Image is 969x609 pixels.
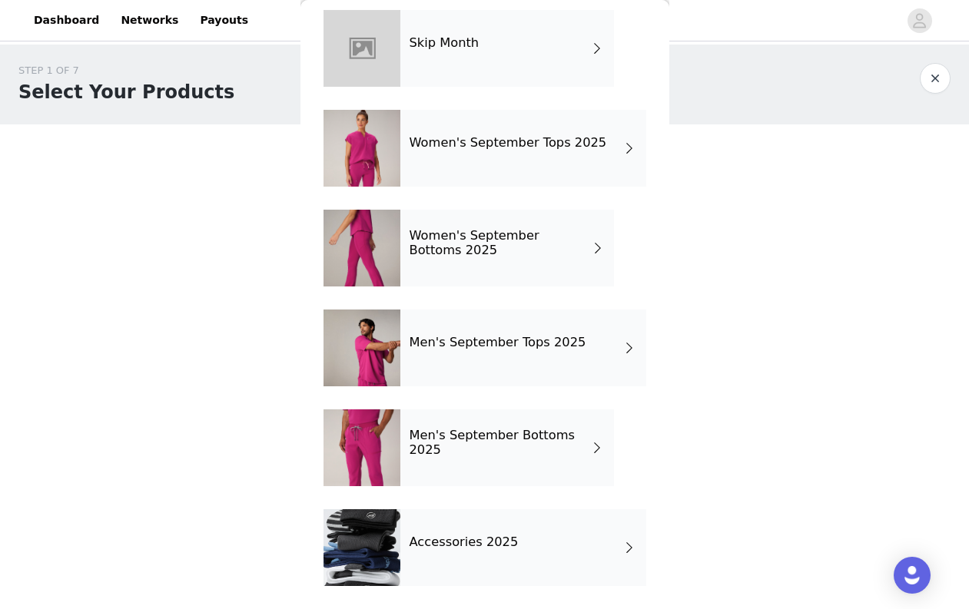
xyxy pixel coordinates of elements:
a: Payouts [191,3,257,38]
h4: Men's September Bottoms 2025 [410,429,591,457]
div: STEP 1 OF 7 [18,63,234,78]
h1: Select Your Products [18,78,234,106]
h4: Women's September Bottoms 2025 [410,229,592,257]
div: avatar [912,8,927,33]
h4: Men's September Tops 2025 [410,336,586,349]
h4: Women's September Tops 2025 [410,136,607,150]
div: Open Intercom Messenger [894,557,931,594]
a: Networks [111,3,187,38]
h4: Skip Month [410,36,480,50]
a: Dashboard [25,3,108,38]
h4: Accessories 2025 [410,535,519,549]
